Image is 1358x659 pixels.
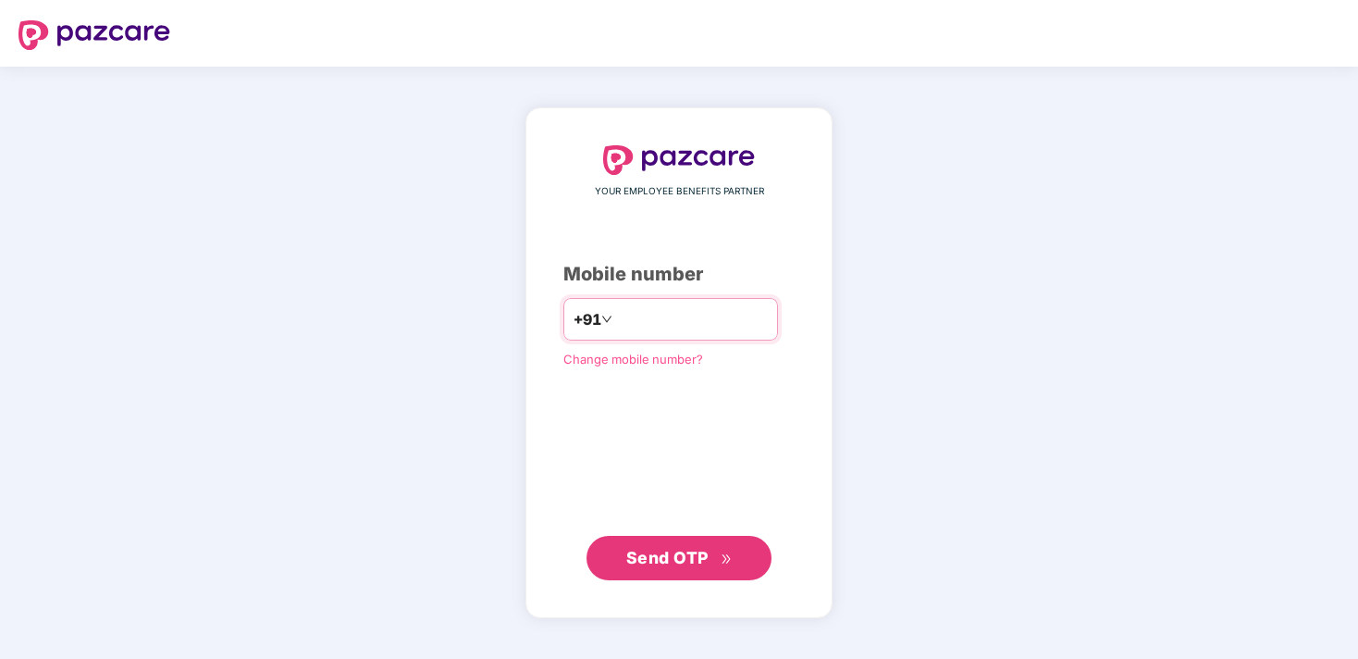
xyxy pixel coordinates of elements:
a: Change mobile number? [563,352,703,367]
img: logo [19,20,170,50]
span: +91 [574,308,601,331]
div: Mobile number [563,260,795,289]
span: down [601,314,612,325]
span: Send OTP [626,548,709,567]
span: double-right [721,553,733,566]
span: YOUR EMPLOYEE BENEFITS PARTNER [595,184,764,199]
button: Send OTPdouble-right [586,536,772,580]
img: logo [603,145,755,175]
